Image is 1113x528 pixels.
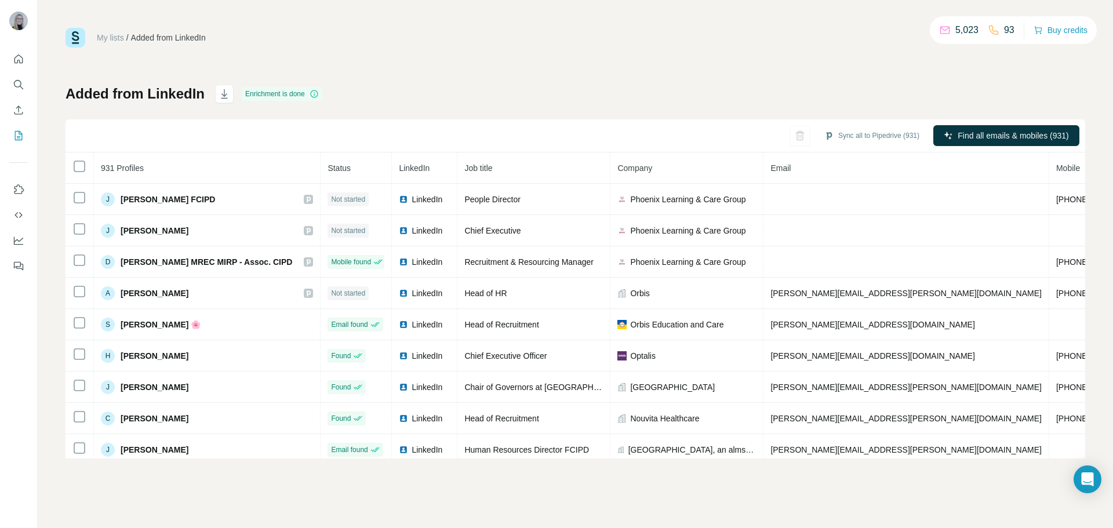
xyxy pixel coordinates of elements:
p: 93 [1004,23,1014,37]
img: LinkedIn logo [399,257,408,267]
span: [PERSON_NAME][EMAIL_ADDRESS][PERSON_NAME][DOMAIN_NAME] [770,289,1042,298]
span: Not started [331,194,365,205]
span: [PERSON_NAME] FCIPD [121,194,215,205]
span: LinkedIn [412,444,442,456]
button: Use Surfe API [9,205,28,225]
div: C [101,412,115,425]
button: Find all emails & mobiles (931) [933,125,1079,146]
span: Head of Recruitment [464,320,539,329]
span: Chief Executive Officer [464,351,547,361]
span: [PERSON_NAME] [121,444,188,456]
div: A [101,286,115,300]
img: LinkedIn logo [399,195,408,204]
span: Optalis [630,350,656,362]
img: LinkedIn logo [399,289,408,298]
button: Enrich CSV [9,100,28,121]
span: Orbis [630,287,649,299]
span: Found [331,351,351,361]
div: Added from LinkedIn [131,32,206,43]
span: Chief Executive [464,226,521,235]
img: company-logo [617,351,627,361]
span: Find all emails & mobiles (931) [958,130,1068,141]
span: Found [331,413,351,424]
button: Feedback [9,256,28,276]
span: LinkedIn [412,350,442,362]
span: [PERSON_NAME][EMAIL_ADDRESS][PERSON_NAME][DOMAIN_NAME] [770,383,1042,392]
span: Head of Recruitment [464,414,539,423]
img: company-logo [617,320,627,329]
span: LinkedIn [412,256,442,268]
span: [GEOGRAPHIC_DATA], an almshouse charity [628,444,756,456]
span: [PERSON_NAME][EMAIL_ADDRESS][DOMAIN_NAME] [770,320,974,329]
span: Head of HR [464,289,507,298]
span: LinkedIn [399,163,430,173]
span: People Director [464,195,521,204]
span: [PERSON_NAME][EMAIL_ADDRESS][PERSON_NAME][DOMAIN_NAME] [770,414,1042,423]
p: 5,023 [955,23,979,37]
img: LinkedIn logo [399,414,408,423]
span: Orbis Education and Care [630,319,723,330]
span: [PERSON_NAME] 🌸 [121,319,201,330]
span: LinkedIn [412,413,442,424]
span: LinkedIn [412,194,442,205]
span: LinkedIn [412,381,442,393]
span: Human Resources Director FCIPD [464,445,589,454]
span: Not started [331,225,365,236]
span: LinkedIn [412,287,442,299]
span: [PERSON_NAME][EMAIL_ADDRESS][PERSON_NAME][DOMAIN_NAME] [770,445,1042,454]
span: [PERSON_NAME] [121,225,188,236]
img: company-logo [617,257,627,267]
span: [PERSON_NAME] [121,350,188,362]
span: LinkedIn [412,225,442,236]
div: J [101,380,115,394]
div: S [101,318,115,332]
span: [PERSON_NAME] [121,413,188,424]
span: Not started [331,288,365,298]
div: J [101,443,115,457]
span: [PERSON_NAME][EMAIL_ADDRESS][DOMAIN_NAME] [770,351,974,361]
button: Dashboard [9,230,28,251]
span: Found [331,382,351,392]
div: Enrichment is done [242,87,322,101]
img: LinkedIn logo [399,445,408,454]
img: Surfe Logo [66,28,85,48]
img: LinkedIn logo [399,226,408,235]
button: Sync all to Pipedrive (931) [816,127,927,144]
div: H [101,349,115,363]
div: J [101,192,115,206]
a: My lists [97,33,124,42]
span: [GEOGRAPHIC_DATA] [630,381,715,393]
span: 931 Profiles [101,163,144,173]
img: LinkedIn logo [399,351,408,361]
span: Mobile [1056,163,1080,173]
span: [PERSON_NAME] [121,381,188,393]
span: Email found [331,445,368,455]
button: Buy credits [1034,22,1087,38]
span: Recruitment & Resourcing Manager [464,257,594,267]
h1: Added from LinkedIn [66,85,205,103]
button: My lists [9,125,28,146]
span: Company [617,163,652,173]
span: Mobile found [331,257,371,267]
button: Search [9,74,28,95]
div: D [101,255,115,269]
div: J [101,224,115,238]
span: Email found [331,319,368,330]
span: Status [328,163,351,173]
img: company-logo [617,195,627,204]
span: Phoenix Learning & Care Group [630,225,745,236]
button: Use Surfe on LinkedIn [9,179,28,200]
span: [PERSON_NAME] [121,287,188,299]
span: Nouvita Healthcare [630,413,699,424]
img: company-logo [617,226,627,235]
li: / [126,32,129,43]
div: Open Intercom Messenger [1074,465,1101,493]
span: Phoenix Learning & Care Group [630,194,745,205]
img: LinkedIn logo [399,383,408,392]
span: Job title [464,163,492,173]
img: LinkedIn logo [399,320,408,329]
span: [PERSON_NAME] MREC MIRP - Assoc. CIPD [121,256,292,268]
span: Phoenix Learning & Care Group [630,256,745,268]
button: Quick start [9,49,28,70]
span: LinkedIn [412,319,442,330]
